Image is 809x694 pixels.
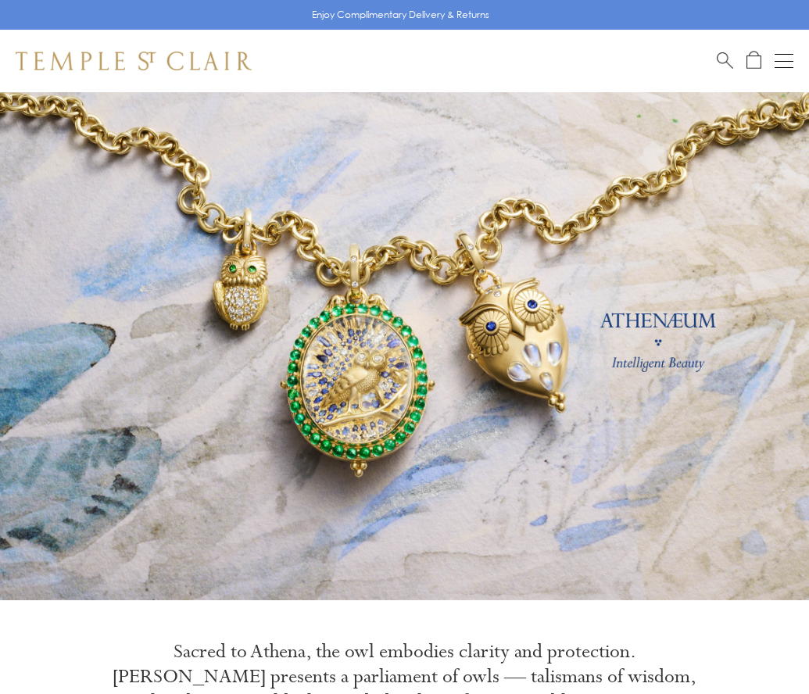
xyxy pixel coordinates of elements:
a: Open Shopping Bag [746,51,761,70]
img: Temple St. Clair [16,52,252,70]
a: Search [717,51,733,70]
button: Open navigation [775,52,793,70]
p: Enjoy Complimentary Delivery & Returns [312,7,489,23]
